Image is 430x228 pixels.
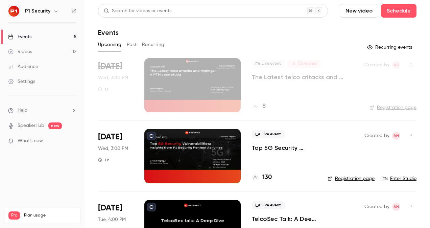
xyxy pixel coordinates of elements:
[288,60,321,68] span: Canceled
[98,132,122,142] span: [DATE]
[8,63,38,70] div: Audience
[98,129,134,183] div: Oct 22 Wed, 3:00 PM (Europe/Paris)
[252,215,317,223] a: TelcoSec Talk: A Deep Dive
[48,122,62,129] span: new
[98,28,119,37] h1: Events
[252,102,266,111] a: 8
[98,145,128,152] span: Wed, 3:00 PM
[392,203,400,211] span: Amine Hayad
[364,203,389,211] span: Created by
[8,33,31,40] div: Events
[98,58,134,112] div: Oct 1 Wed, 3:00 PM (Europe/Paris)
[364,42,416,53] button: Recurring events
[252,73,354,81] a: The Latest telco attacks and findings : A PTM case study
[98,157,110,163] div: 1 h
[252,60,285,68] span: Live event
[8,211,20,220] span: Pro
[8,107,76,114] li: help-dropdown-opener
[98,39,121,50] button: Upcoming
[18,122,44,129] a: SpeakerHub
[393,132,399,140] span: AH
[383,175,416,182] a: Enter Studio
[8,48,32,55] div: Videos
[381,4,416,18] button: Schedule
[252,130,285,138] span: Live event
[18,137,43,144] span: What's new
[104,7,171,15] div: Search for videos or events
[340,4,378,18] button: New video
[68,138,76,144] iframe: Noticeable Trigger
[252,201,285,209] span: Live event
[127,39,137,50] button: Past
[98,87,110,92] div: 1 h
[142,39,165,50] button: Recurring
[364,61,389,69] span: Created by
[18,107,27,114] span: Help
[8,78,35,85] div: Settings
[262,102,266,111] h4: 8
[98,203,122,213] span: [DATE]
[252,173,272,182] a: 130
[98,61,122,72] span: [DATE]
[98,74,128,81] span: Wed, 3:00 PM
[98,216,126,223] span: Tue, 4:00 PM
[393,203,399,211] span: AH
[262,173,272,182] h4: 130
[328,175,375,182] a: Registration page
[252,144,317,152] a: Top 5G Security Vulnerabilities: Insights from P1 Security Pentest Activities
[24,213,76,218] span: Plan usage
[392,61,400,69] span: Amine Hayad
[393,61,399,69] span: AH
[25,8,50,15] h6: P1 Security
[392,132,400,140] span: Amine Hayad
[8,6,19,17] img: P1 Security
[369,104,416,111] a: Registration page
[364,132,389,140] span: Created by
